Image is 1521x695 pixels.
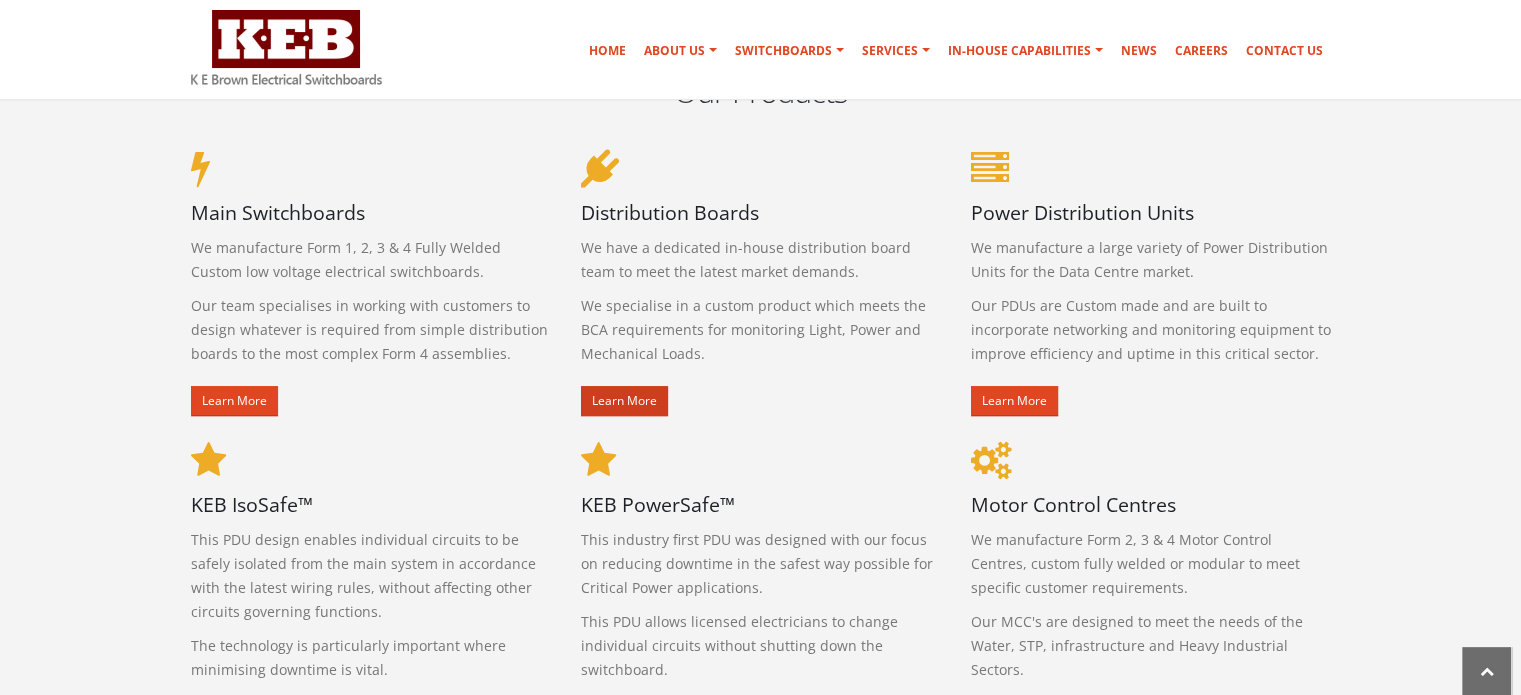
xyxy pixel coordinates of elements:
p: We manufacture Form 1, 2, 3 & 4 Fully Welded Custom low voltage electrical switchboards. [191,236,551,284]
a: Careers [1167,31,1236,71]
p: We manufacture Form 2, 3 & 4 Motor Control Centres, custom fully welded or modular to meet specif... [971,528,1331,600]
h4: Motor Control Centres [971,491,1331,518]
h4: KEB PowerSafe™ [581,491,941,518]
h4: Distribution Boards [581,199,941,226]
a: Home [581,31,634,71]
h4: Main Switchboards [191,199,551,226]
a: In-house Capabilities [940,31,1111,71]
p: We manufacture a large variety of Power Distribution Units for the Data Centre market. [971,236,1331,284]
h4: KEB IsoSafe™ [191,491,551,518]
a: Learn More [581,386,668,416]
a: Switchboards [727,31,852,71]
a: Learn More [191,386,278,416]
a: News [1113,31,1165,71]
p: We have a dedicated in-house distribution board team to meet the latest market demands. [581,236,941,284]
a: Contact Us [1238,31,1331,71]
a: Services [854,31,938,71]
a: About Us [636,31,725,71]
p: The technology is particularly important where minimising downtime is vital. [191,634,551,682]
a: Learn More [971,386,1058,416]
p: This PDU design enables individual circuits to be safely isolated from the main system in accorda... [191,528,551,624]
p: This industry first PDU was designed with our focus on reducing downtime in the safest way possib... [581,528,941,600]
img: K E Brown Electrical Switchboards [191,10,382,85]
p: Our MCC's are designed to meet the needs of the Water, STP, infrastructure and Heavy Industrial S... [971,610,1331,682]
p: Our PDUs are Custom made and are built to incorporate networking and monitoring equipment to impr... [971,294,1331,366]
p: We specialise in a custom product which meets the BCA requirements for monitoring Light, Power an... [581,294,941,366]
p: This PDU allows licensed electricians to change individual circuits without shutting down the swi... [581,610,941,682]
h4: Power Distribution Units [971,199,1331,226]
p: Our team specialises in working with customers to design whatever is required from simple distrib... [191,294,551,366]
